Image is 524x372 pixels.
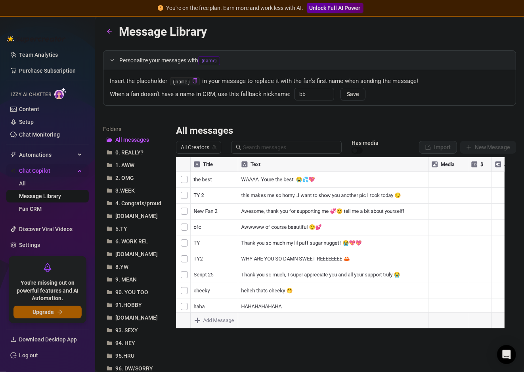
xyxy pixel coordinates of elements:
span: 91.HOBBY [115,302,142,308]
span: folder [107,175,112,181]
span: 5.TY [115,226,127,232]
a: Setup [19,119,34,125]
button: 9. MEAN [103,273,166,286]
button: Import [419,141,457,154]
span: copy [192,78,197,83]
button: [DOMAIN_NAME] [103,210,166,222]
div: Personalize your messages with{name} [103,51,516,70]
span: folder [107,200,112,206]
span: Insert the placeholder in your message to replace it with the fan’s first name when sending the m... [110,77,509,86]
a: Team Analytics [19,52,58,58]
span: folder [107,226,112,231]
span: arrow-left [107,29,112,34]
button: 0. REALLY? [103,146,166,159]
code: {name} [170,77,200,86]
span: folder [107,162,112,168]
button: 91.HOBBY [103,299,166,311]
button: 6. WORK REL [103,235,166,248]
span: Upgrade [33,309,54,315]
span: [DOMAIN_NAME] [115,251,158,257]
a: Message Library [19,193,61,199]
span: You're on the free plan. Earn more and work less with AI. [166,5,304,11]
span: thunderbolt [10,152,17,158]
a: All [19,180,26,187]
button: New Message [460,141,516,154]
span: arrow-right [57,309,63,315]
span: folder [107,289,112,295]
span: folder [107,302,112,308]
span: folder [107,328,112,333]
button: 94. HEY [103,337,166,349]
a: Purchase Subscription [19,64,82,77]
article: Message Library [119,22,207,41]
span: Izzy AI Chatter [11,91,51,98]
a: Content [19,106,39,112]
button: 95.HRU [103,349,166,362]
span: Save [347,91,359,97]
span: 90. YOU TOO [115,289,148,295]
span: When a fan doesn’t have a name in CRM, use this fallback nickname: [110,90,291,99]
a: Unlock Full AI Power [307,5,363,11]
img: Chat Copilot [10,168,15,173]
button: 90. YOU TOO [103,286,166,299]
span: 95.HRU [115,353,134,359]
span: folder [107,366,112,371]
span: expanded [110,58,115,62]
span: 3.WEEK [115,187,135,194]
span: All messages [115,137,149,143]
span: 2. OMG [115,175,134,181]
span: Unlock Full AI Power [310,5,361,11]
span: download [10,336,17,343]
button: [DOMAIN_NAME] [103,311,166,324]
span: exclamation-circle [158,5,163,11]
span: folder [107,188,112,193]
span: folder-open [107,137,112,143]
input: Search messages [243,143,337,152]
button: [DOMAIN_NAME] [103,248,166,260]
span: Personalize your messages with [119,56,509,65]
span: folder [107,315,112,320]
button: Save [340,88,365,100]
span: 8.YW [115,264,128,270]
span: 0. REALLY? [115,149,143,156]
span: 96. DW/SORRY [115,365,153,372]
span: team [212,145,217,150]
span: Download Desktop App [19,336,77,343]
span: 1. AWW [115,162,134,168]
span: 93. SEXY [115,327,138,333]
span: [DOMAIN_NAME] [115,213,158,219]
span: 6. WORK REL [115,238,148,245]
span: folder [107,353,112,359]
span: folder [107,264,112,270]
span: folder [107,213,112,219]
a: Settings [19,242,40,248]
span: folder [107,239,112,244]
article: Has media [352,141,379,145]
a: Log out [19,352,38,359]
div: Open Intercom Messenger [497,345,516,364]
span: [DOMAIN_NAME] [115,314,158,321]
a: Chat Monitoring [19,131,60,138]
img: AI Chatter [54,88,67,99]
button: 4. Congrats/proud [103,197,166,210]
button: 1. AWW [103,159,166,172]
span: All Creators [181,141,216,153]
span: {name} [198,56,220,65]
span: folder [107,150,112,155]
button: Unlock Full AI Power [307,3,363,13]
span: 9. MEAN [115,276,137,283]
button: 2. OMG [103,172,166,184]
span: You're missing out on powerful features and AI Automation. [13,279,82,303]
article: Folders [103,125,166,133]
span: folder [107,277,112,282]
h3: All messages [176,125,233,137]
button: 93. SEXY [103,324,166,337]
button: All messages [103,133,166,146]
button: Click to Copy [192,78,197,84]
button: 5.TY [103,222,166,235]
a: Fan CRM [19,206,42,212]
img: logo-BBDzfeDw.svg [6,35,66,43]
a: Discover Viral Videos [19,226,73,232]
button: Upgradearrow-right [13,306,82,318]
span: Chat Copilot [19,164,75,177]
